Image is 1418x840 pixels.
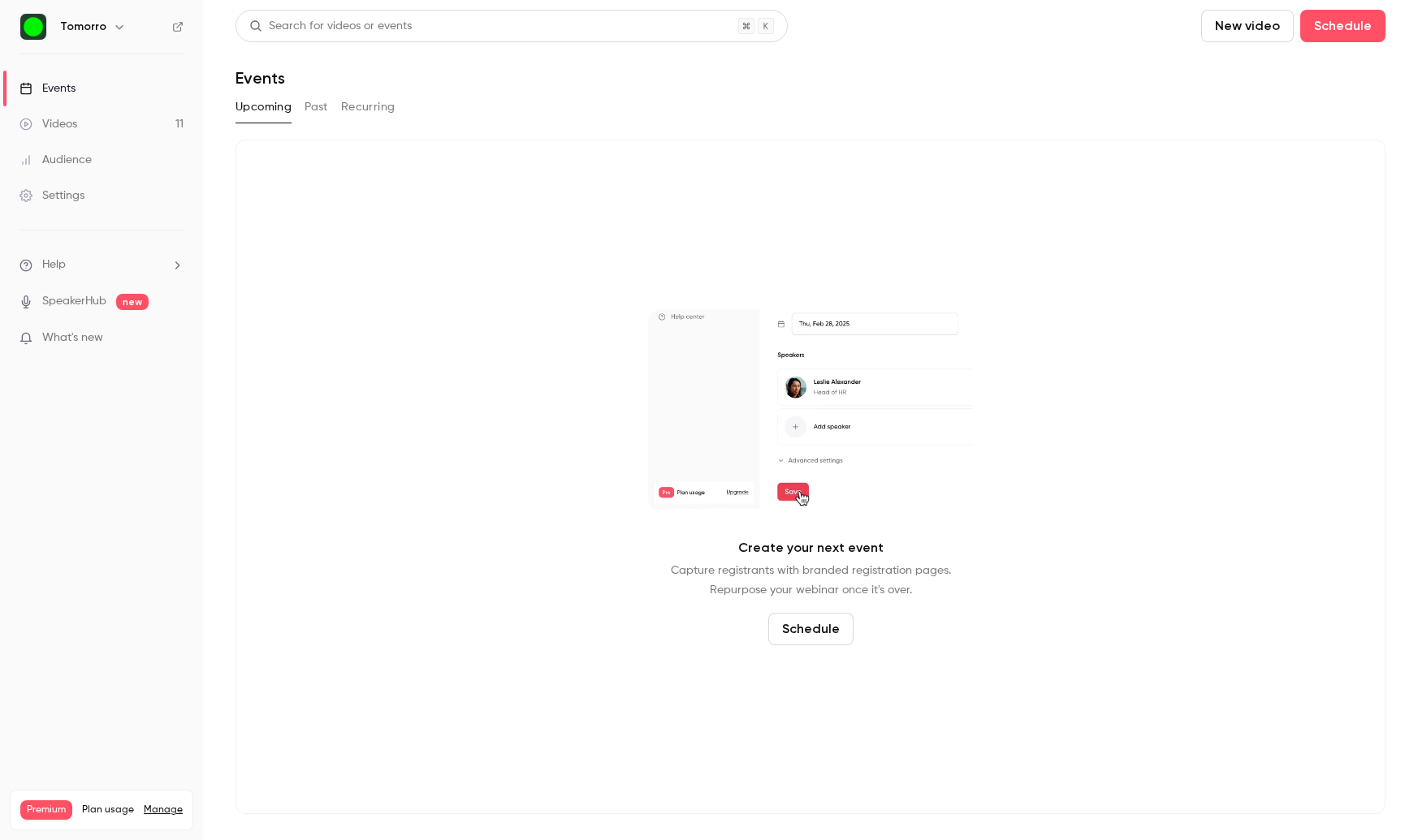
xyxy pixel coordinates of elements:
li: help-dropdown-opener [19,256,184,274]
div: Events [19,80,76,97]
div: Settings [19,187,84,204]
h1: Events [236,68,285,88]
button: Upcoming [236,94,292,120]
span: new [116,294,149,310]
span: Help [42,256,66,274]
p: Create your next event [738,538,884,558]
div: Search for videos or events [249,18,412,35]
span: What's new [42,330,103,347]
a: SpeakerHub [42,293,106,310]
span: Premium [20,800,72,820]
img: Tomorro [20,14,46,40]
button: Schedule [1300,10,1386,42]
div: Videos [19,116,77,132]
span: Plan usage [82,803,134,816]
iframe: Noticeable Trigger [164,331,184,346]
a: Manage [144,803,183,816]
button: Schedule [768,613,854,645]
button: Recurring [341,94,396,120]
button: New video [1201,10,1294,42]
h6: Tomorro [60,19,106,35]
div: Audience [19,152,92,168]
p: Capture registrants with branded registration pages. Repurpose your webinar once it's over. [671,561,951,600]
button: Past [305,94,328,120]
